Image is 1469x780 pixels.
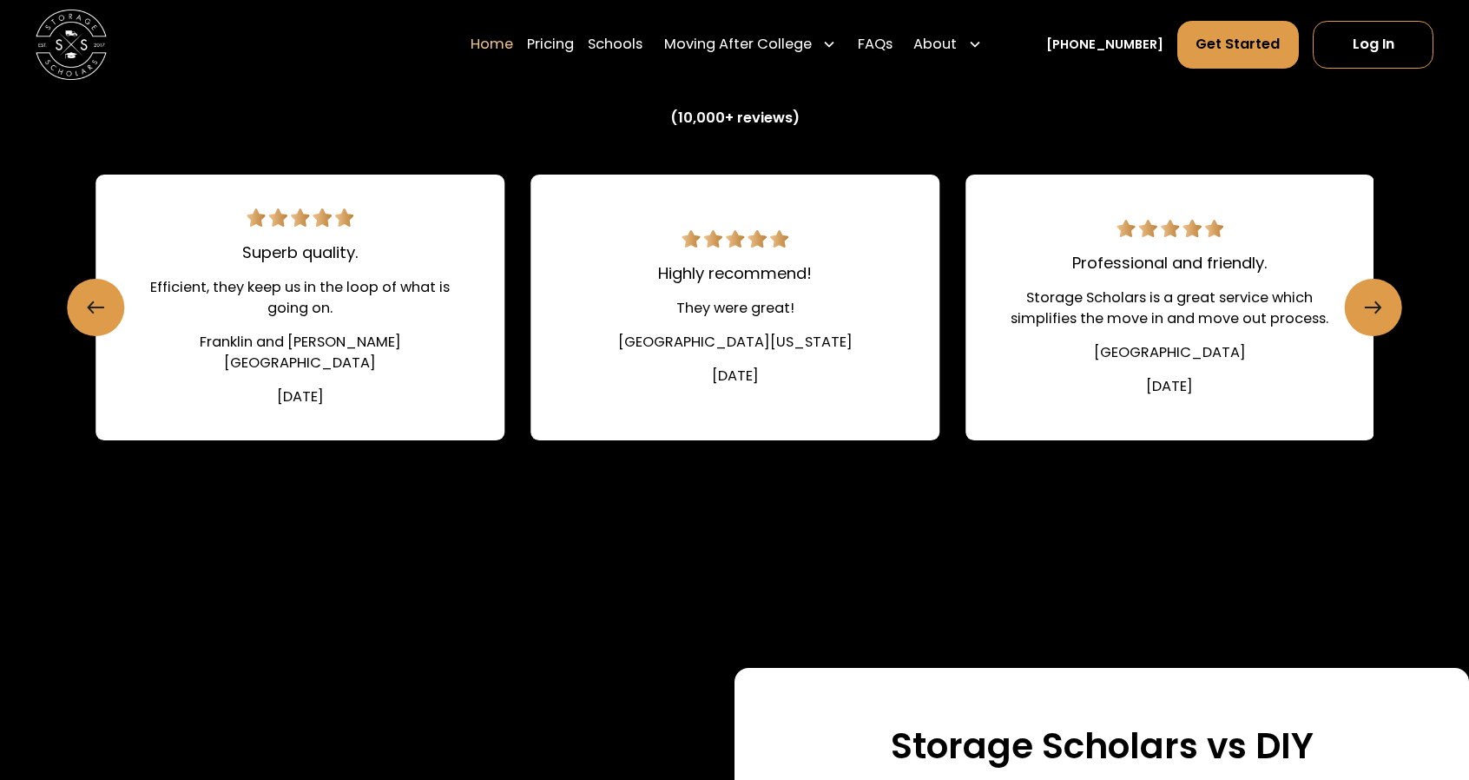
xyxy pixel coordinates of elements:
div: 7 / 22 [965,175,1374,441]
a: Log In [1313,21,1433,69]
div: [DATE] [277,387,324,408]
div: [GEOGRAPHIC_DATA][US_STATE] [618,332,853,354]
div: Superb quality. [242,241,359,265]
div: About [906,19,989,69]
a: 5 star review.Professional and friendly.Storage Scholars is a great service which simplifies the ... [965,175,1374,441]
div: Highly recommend! [658,261,812,286]
div: [DATE] [1146,376,1193,398]
div: 6 / 22 [530,175,939,441]
h3: Storage Scholars vs DIY [891,724,1314,767]
a: Next slide [1345,279,1401,335]
div: Efficient, they keep us in the loop of what is going on. [138,277,462,320]
div: (10,000+ reviews) [670,108,800,129]
a: FAQs [858,19,893,69]
a: Pricing [527,19,574,69]
a: Schools [588,19,642,69]
a: 5 star review.Highly recommend!They were great![GEOGRAPHIC_DATA][US_STATE][DATE] [530,175,939,441]
img: Storage Scholars main logo [36,9,107,80]
div: [DATE] [712,366,759,387]
a: [PHONE_NUMBER] [1046,35,1163,53]
div: About [913,34,957,56]
img: 5 star review. [682,230,788,248]
img: 5 star review. [247,208,354,226]
div: Storage Scholars is a great service which simplifies the move in and move out process. [1008,288,1332,330]
a: Previous slide [68,279,124,335]
a: Get Started [1177,21,1299,69]
div: Professional and friendly. [1072,251,1268,275]
a: Home [471,19,513,69]
div: Franklin and [PERSON_NAME][GEOGRAPHIC_DATA] [138,332,462,374]
div: Moving After College [657,19,844,69]
div: 5 / 22 [96,175,504,441]
img: 5 star review. [1117,220,1223,237]
div: They were great! [676,298,794,320]
a: 5 star review.Superb quality.Efficient, they keep us in the loop of what is going on.Franklin and... [96,175,504,441]
div: [GEOGRAPHIC_DATA] [1094,342,1246,364]
div: Moving After College [664,34,812,56]
a: home [36,9,107,80]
